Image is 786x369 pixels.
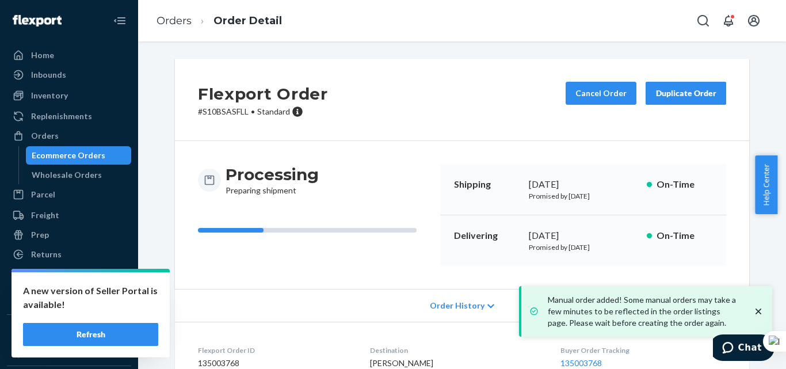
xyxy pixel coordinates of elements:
a: Inventory [7,86,131,105]
div: Wholesale Orders [32,169,102,181]
button: Cancel Order [566,82,636,105]
a: Parcel [7,185,131,204]
dt: Buyer Order Tracking [560,345,726,355]
span: Order History [430,300,484,311]
ol: breadcrumbs [147,4,291,38]
button: Help Center [755,155,777,214]
a: Inbounds [7,66,131,84]
button: Refresh [23,323,158,346]
p: Manual order added! Some manual orders may take a few minutes to be reflected in the order listin... [548,294,741,329]
p: On-Time [657,178,712,191]
div: Freight [31,210,59,221]
a: Order Detail [213,14,282,27]
p: On-Time [657,229,712,242]
button: Open notifications [717,9,740,32]
button: Integrations [7,324,131,343]
h3: Processing [226,164,319,185]
div: Parcel [31,189,55,200]
a: Replenishments [7,107,131,125]
a: Reporting [7,266,131,284]
span: • [251,106,255,116]
div: [DATE] [529,229,638,242]
button: Duplicate Order [646,82,726,105]
p: Shipping [454,178,520,191]
a: Wholesale Orders [26,166,132,184]
a: 135003768 [560,358,602,368]
div: Ecommerce Orders [32,150,105,161]
p: Promised by [DATE] [529,242,638,252]
p: A new version of Seller Portal is available! [23,284,158,311]
div: Replenishments [31,111,92,122]
dd: 135003768 [198,357,352,369]
dt: Destination [370,345,541,355]
a: Home [7,46,131,64]
span: Standard [257,106,290,116]
div: Inbounds [31,69,66,81]
div: Prep [31,229,49,241]
div: [DATE] [529,178,638,191]
a: Returns [7,245,131,264]
button: Close Navigation [108,9,131,32]
p: Delivering [454,229,520,242]
div: Inventory [31,90,68,101]
a: Prep [7,226,131,244]
a: Add Integration [7,347,131,361]
button: Open account menu [742,9,765,32]
p: # S10BSASFLL [198,106,328,117]
button: Open Search Box [692,9,715,32]
a: Orders [157,14,192,27]
div: Duplicate Order [655,88,716,99]
div: Home [31,50,54,61]
div: Orders [31,130,59,142]
a: Freight [7,206,131,225]
svg: close toast [753,306,764,317]
a: Billing [7,287,131,305]
img: Flexport logo [13,15,62,26]
iframe: Opens a widget where you can chat to one of our agents [713,334,774,363]
a: Ecommerce Orders [26,146,132,165]
a: Orders [7,127,131,145]
p: Promised by [DATE] [529,191,638,201]
div: Returns [31,249,62,260]
h2: Flexport Order [198,82,328,106]
div: Preparing shipment [226,164,319,196]
dt: Flexport Order ID [198,345,352,355]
